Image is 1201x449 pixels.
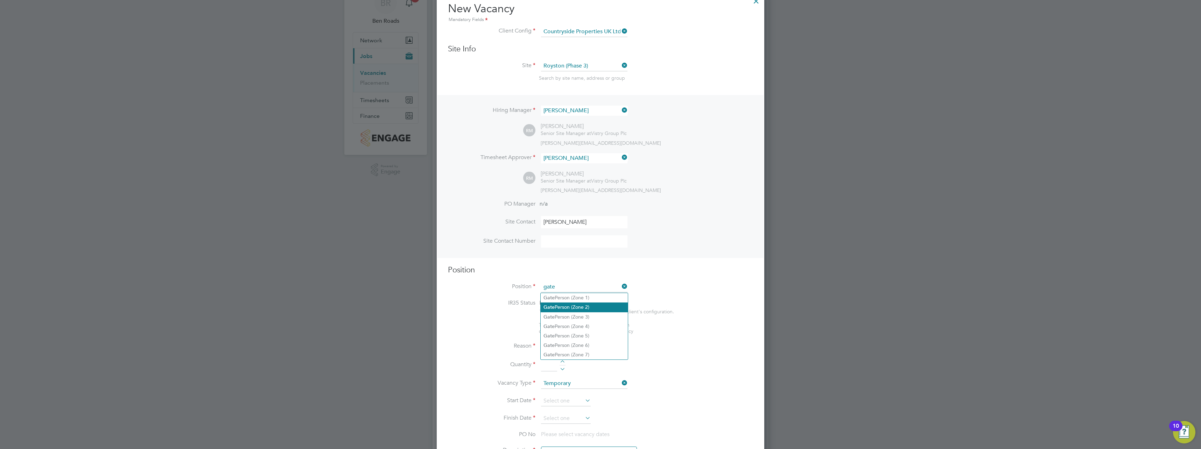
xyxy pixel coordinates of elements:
[541,140,661,146] span: [PERSON_NAME][EMAIL_ADDRESS][DOMAIN_NAME]
[543,323,555,329] b: Gate
[541,130,591,136] span: Senior Site Manager at
[448,107,535,114] label: Hiring Manager
[543,304,555,310] b: Gate
[540,307,674,315] div: This feature can be enabled under this client's configuration.
[541,178,627,184] div: Vistry Group Plc
[541,378,627,389] input: Select one
[541,170,627,178] div: [PERSON_NAME]
[448,431,535,438] label: PO No
[541,302,628,312] li: Person (Zone 2)
[523,124,535,137] span: RM
[448,200,535,208] label: PO Manager
[541,331,628,341] li: Person (Zone 5)
[541,130,627,136] div: Vistry Group Plc
[539,322,633,334] span: The status determination for this position can be updated after creating the vacancy
[448,379,535,387] label: Vacancy Type
[448,361,535,368] label: Quantity
[541,106,627,116] input: Search for...
[448,218,535,226] label: Site Contact
[543,295,555,301] b: Gate
[541,293,628,302] li: Person (Zone 1)
[1173,421,1195,443] button: Open Resource Center, 10 new notifications
[448,283,535,290] label: Position
[541,61,627,71] input: Search for...
[448,1,753,24] h2: New Vacancy
[448,397,535,404] label: Start Date
[540,299,597,306] span: Disabled for this client.
[541,282,627,292] input: Search for...
[448,342,535,350] label: Reason
[448,27,535,35] label: Client Config
[541,123,627,130] div: [PERSON_NAME]
[543,342,555,348] b: Gate
[448,44,753,54] h3: Site Info
[541,178,591,184] span: Senior Site Manager at
[541,312,628,322] li: Person (Zone 3)
[541,153,627,163] input: Search for...
[448,414,535,422] label: Finish Date
[541,27,627,37] input: Search for...
[448,154,535,161] label: Timesheet Approver
[541,187,661,193] span: [PERSON_NAME][EMAIL_ADDRESS][DOMAIN_NAME]
[543,314,555,320] b: Gate
[448,237,535,245] label: Site Contact Number
[541,413,591,424] input: Select one
[448,265,753,275] h3: Position
[523,172,535,184] span: RM
[541,341,628,350] li: Person (Zone 6)
[540,200,548,207] span: n/a
[539,75,625,81] span: Search by site name, address or group
[448,299,535,307] label: IR35 Status
[541,431,610,438] span: Please select vacancy dates
[541,322,628,331] li: Person (Zone 4)
[543,333,555,339] b: Gate
[448,62,535,69] label: Site
[1173,426,1179,435] div: 10
[541,396,591,406] input: Select one
[448,16,753,24] div: Mandatory Fields
[543,352,555,358] b: Gate
[541,350,628,359] li: Person (Zone 7)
